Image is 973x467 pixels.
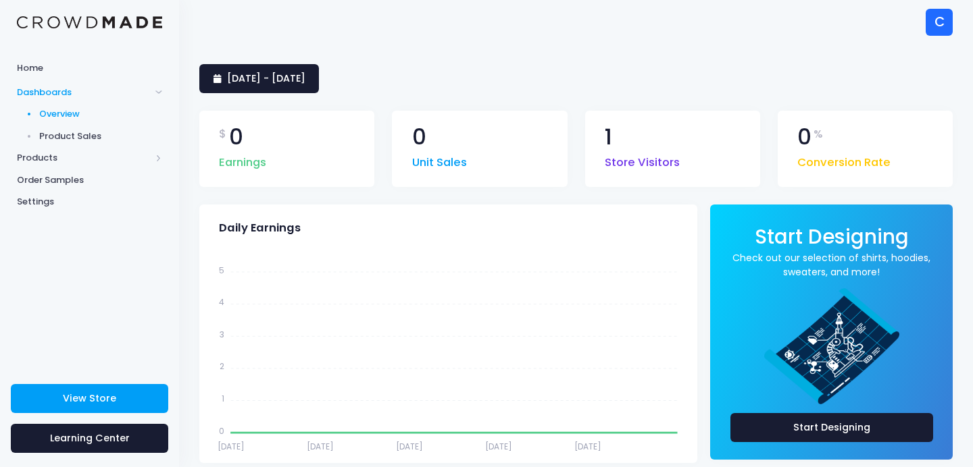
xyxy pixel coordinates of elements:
span: Home [17,61,162,75]
span: Learning Center [50,431,130,445]
tspan: 2 [220,360,224,372]
span: Earnings [219,148,266,171]
span: Daily Earnings [219,221,301,235]
tspan: [DATE] [396,441,423,452]
tspan: [DATE] [307,441,334,452]
tspan: [DATE] [574,441,601,452]
span: % [814,126,823,142]
a: Learning Center [11,424,168,453]
span: Overview [39,107,163,121]
span: Product Sales [39,130,163,143]
span: 1 [605,126,612,148]
span: Start Designing [755,223,909,250]
span: Order Samples [17,173,162,187]
img: Logo [17,16,162,29]
span: $ [219,126,226,142]
span: View Store [63,391,116,405]
span: Conversion Rate [797,148,891,171]
span: Unit Sales [412,148,467,171]
span: [DATE] - [DATE] [227,72,305,85]
span: Store Visitors [605,148,680,171]
span: Products [17,151,151,165]
tspan: 5 [219,264,224,275]
tspan: 0 [219,424,224,436]
span: 0 [229,126,243,148]
a: [DATE] - [DATE] [199,64,319,93]
tspan: [DATE] [485,441,512,452]
a: Start Designing [730,413,933,442]
tspan: 4 [219,296,224,308]
tspan: 3 [220,328,224,339]
tspan: [DATE] [218,441,245,452]
span: Settings [17,195,162,209]
span: 0 [797,126,812,148]
a: View Store [11,384,168,413]
a: Start Designing [755,234,909,247]
a: Check out our selection of shirts, hoodies, sweaters, and more! [730,251,933,279]
span: 0 [412,126,426,148]
span: Dashboards [17,86,151,99]
div: C [926,9,953,36]
tspan: 1 [222,393,224,404]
